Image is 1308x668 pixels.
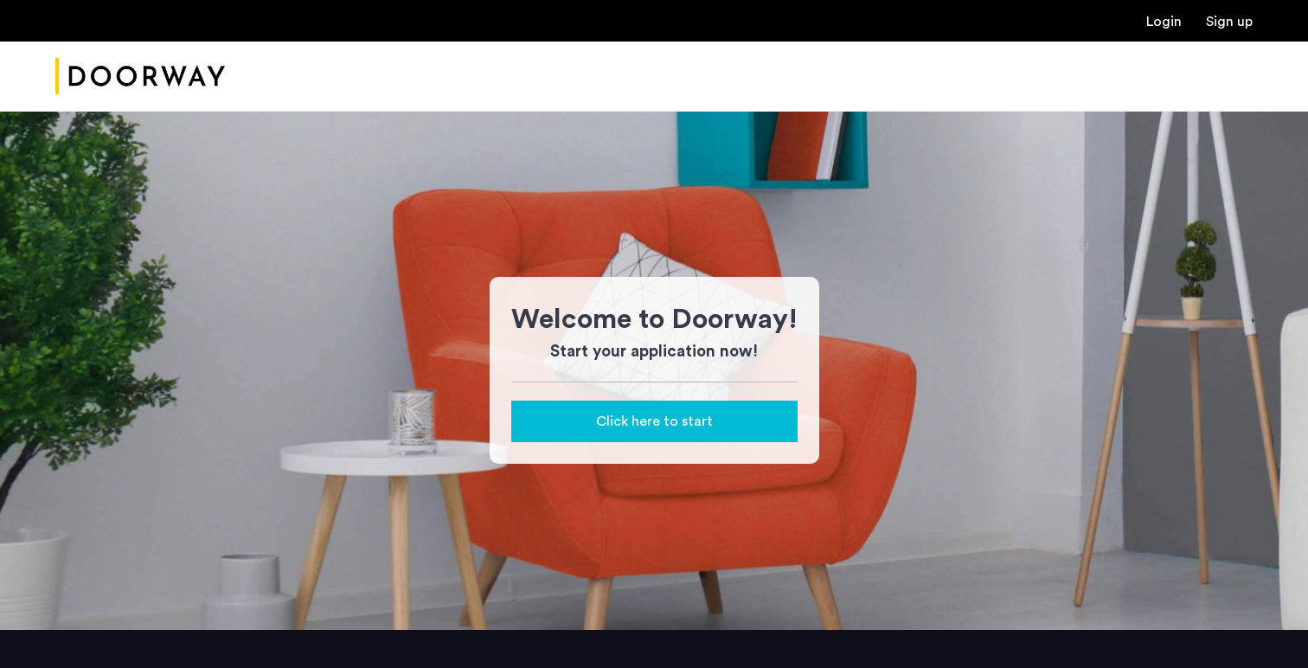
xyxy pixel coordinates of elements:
h1: Welcome to Doorway! [511,299,798,340]
button: button [511,401,798,442]
a: Login [1146,15,1182,29]
img: logo [55,44,225,109]
a: Registration [1206,15,1253,29]
span: Click here to start [596,411,713,432]
a: Cazamio Logo [55,44,225,109]
h3: Start your application now! [511,340,798,364]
